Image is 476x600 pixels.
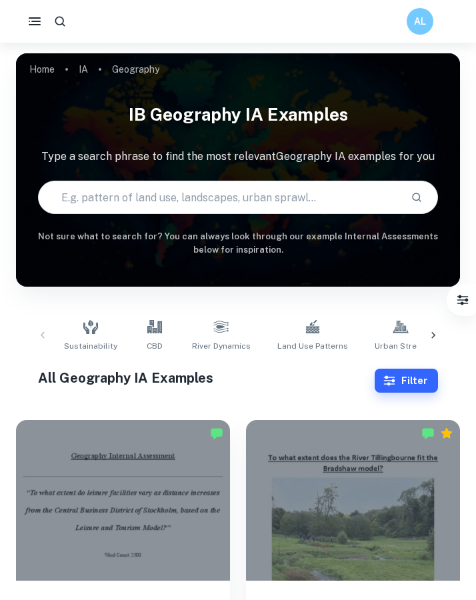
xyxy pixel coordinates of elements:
[16,96,460,133] h1: IB Geography IA examples
[413,14,428,29] h6: AL
[38,368,374,388] h1: All Geography IA Examples
[16,230,460,257] h6: Not sure what to search for? You can always look through our example Internal Assessments below f...
[16,149,460,165] p: Type a search phrase to find the most relevant Geography IA examples for you
[449,287,476,313] button: Filter
[277,340,348,352] span: Land Use Patterns
[79,60,88,79] a: IA
[421,427,435,440] img: Marked
[407,8,433,35] button: AL
[64,340,117,352] span: Sustainability
[39,179,399,216] input: E.g. pattern of land use, landscapes, urban sprawl...
[375,369,438,393] button: Filter
[192,340,251,352] span: River Dynamics
[440,427,453,440] div: Premium
[112,62,159,77] p: Geography
[29,60,55,79] a: Home
[210,427,223,440] img: Marked
[375,340,426,352] span: Urban Stress
[147,340,163,352] span: CBD
[405,186,428,209] button: Search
